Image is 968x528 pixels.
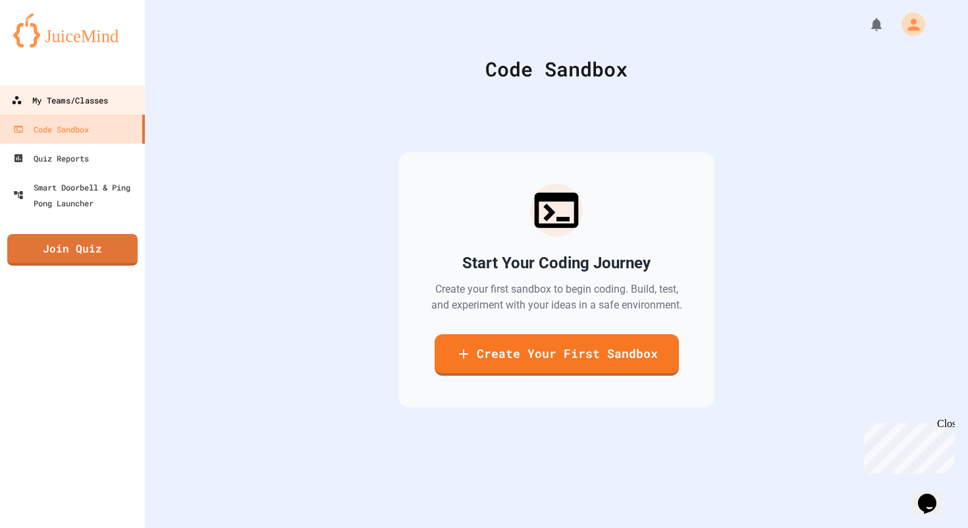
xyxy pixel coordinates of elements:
h2: Start Your Coding Journey [462,252,651,274]
div: My Account [888,9,928,40]
a: Join Quiz [7,234,138,266]
p: Create your first sandbox to begin coding. Build, test, and experiment with your ideas in a safe ... [430,281,683,313]
div: My Teams/Classes [11,92,108,109]
div: Code Sandbox [13,121,89,137]
div: Smart Doorbell & Ping Pong Launcher [13,179,140,211]
div: Chat with us now!Close [5,5,91,84]
div: Code Sandbox [178,54,935,84]
a: Create Your First Sandbox [435,334,679,376]
iframe: chat widget [859,418,955,474]
div: My Notifications [844,13,888,36]
iframe: chat widget [913,475,955,515]
div: Quiz Reports [13,150,89,166]
img: logo-orange.svg [13,13,132,47]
